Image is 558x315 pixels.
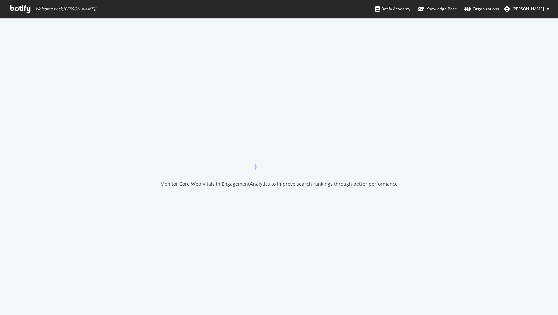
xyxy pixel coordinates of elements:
div: animation [255,146,303,170]
div: Knowledge Base [418,6,457,12]
span: Kevin Contreras [512,6,544,12]
div: Botify Academy [375,6,410,12]
div: Monitor Core Web Vitals in EngagementAnalytics to improve search rankings through better performance [160,181,398,187]
div: Organizations [464,6,499,12]
span: Welcome back, [PERSON_NAME] ! [35,6,96,12]
button: [PERSON_NAME] [499,4,555,14]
